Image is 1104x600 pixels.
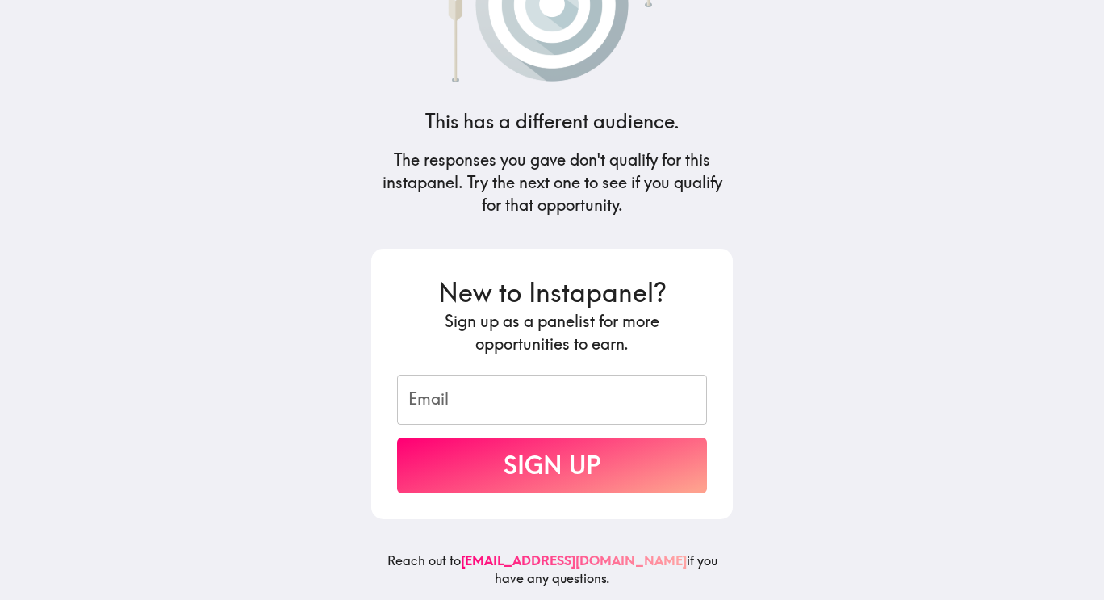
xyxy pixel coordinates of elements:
h4: This has a different audience. [425,108,680,136]
a: [EMAIL_ADDRESS][DOMAIN_NAME] [461,552,687,569]
h3: New to Instapanel? [397,275,707,311]
h5: Sign up as a panelist for more opportunities to earn. [397,310,707,355]
h5: The responses you gave don't qualify for this instapanel. Try the next one to see if you qualify ... [371,149,733,216]
button: Sign Up [397,438,707,493]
